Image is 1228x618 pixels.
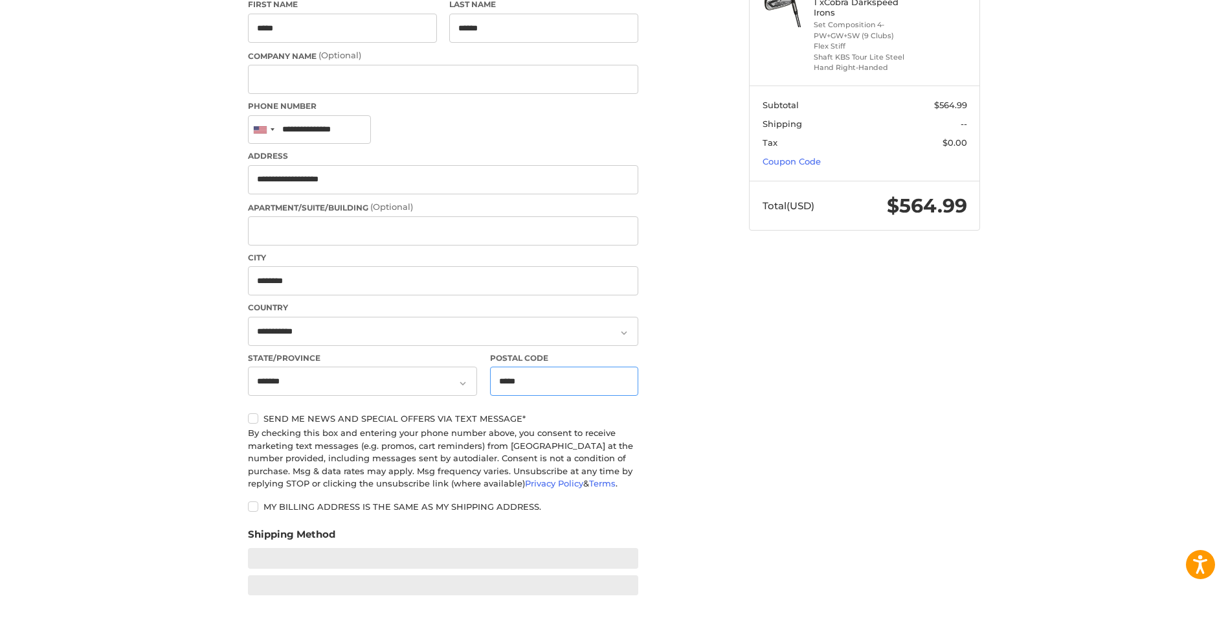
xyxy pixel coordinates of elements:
[248,302,638,314] label: Country
[318,50,361,60] small: (Optional)
[934,100,967,110] span: $564.99
[961,119,967,129] span: --
[490,352,639,364] label: Postal Code
[814,19,913,41] li: Set Composition 4-PW+GW+SW (9 Clubs)
[763,119,802,129] span: Shipping
[248,252,638,264] label: City
[248,427,638,490] div: By checking this box and entering your phone number above, you consent to receive marketing text ...
[887,194,967,218] span: $564.99
[248,201,638,214] label: Apartment/Suite/Building
[248,49,638,62] label: Company Name
[370,201,413,212] small: (Optional)
[763,156,821,166] a: Coupon Code
[814,52,913,63] li: Shaft KBS Tour Lite Steel
[763,137,777,148] span: Tax
[249,116,278,144] div: United States: +1
[525,478,583,488] a: Privacy Policy
[943,137,967,148] span: $0.00
[248,413,638,424] label: Send me news and special offers via text message*
[248,527,335,548] legend: Shipping Method
[589,478,616,488] a: Terms
[248,100,638,112] label: Phone Number
[763,100,799,110] span: Subtotal
[248,501,638,512] label: My billing address is the same as my shipping address.
[763,200,814,212] span: Total (USD)
[248,150,638,162] label: Address
[814,62,913,73] li: Hand Right-Handed
[814,41,913,52] li: Flex Stiff
[248,352,477,364] label: State/Province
